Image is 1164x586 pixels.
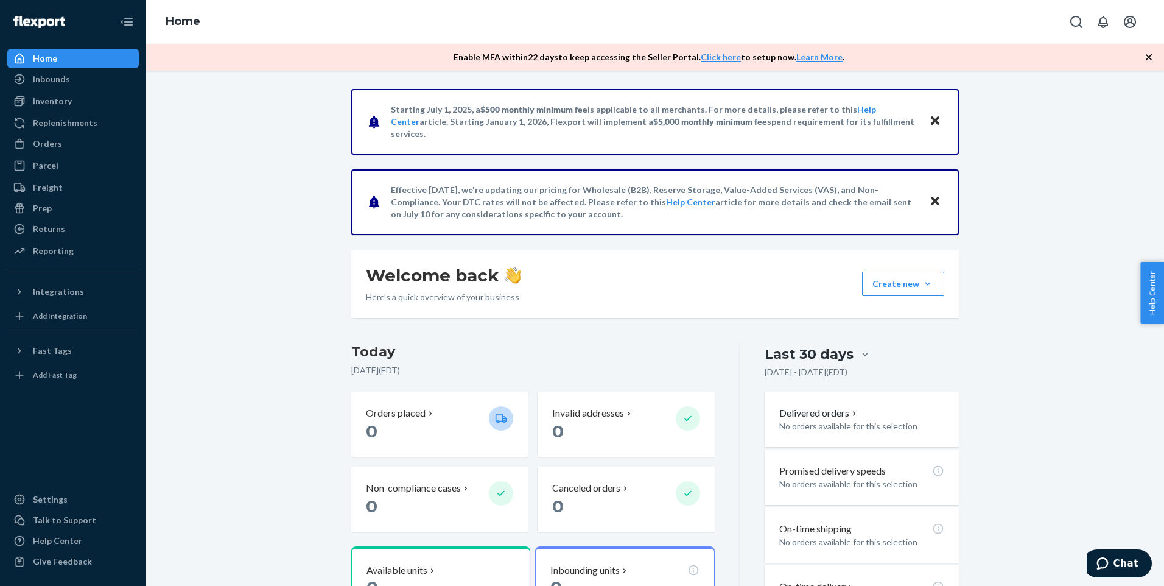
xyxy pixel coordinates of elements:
[33,556,92,568] div: Give Feedback
[779,420,944,432] p: No orders available for this selection
[1118,10,1142,34] button: Open account menu
[454,51,844,63] p: Enable MFA within 22 days to keep accessing the Seller Portal. to setup now. .
[7,241,139,261] a: Reporting
[701,52,741,62] a: Click here
[351,342,715,362] h3: Today
[366,406,426,420] p: Orders placed
[552,406,624,420] p: Invalid addresses
[13,16,65,28] img: Flexport logo
[1087,549,1152,580] iframe: Opens a widget where you can chat to one of our agents
[391,104,917,140] p: Starting July 1, 2025, a is applicable to all merchants. For more details, please refer to this a...
[33,223,65,235] div: Returns
[552,496,564,517] span: 0
[7,219,139,239] a: Returns
[653,116,767,127] span: $5,000 monthly minimum fee
[7,531,139,551] a: Help Center
[7,199,139,218] a: Prep
[1064,10,1089,34] button: Open Search Box
[538,392,714,457] button: Invalid addresses 0
[33,370,77,380] div: Add Fast Tag
[779,464,886,478] p: Promised delivery speeds
[538,467,714,532] button: Canceled orders 0
[166,15,200,28] a: Home
[7,341,139,361] button: Fast Tags
[7,113,139,133] a: Replenishments
[366,264,521,286] h1: Welcome back
[33,535,82,547] div: Help Center
[7,49,139,68] a: Home
[480,104,587,115] span: $500 monthly minimum fee
[351,467,528,532] button: Non-compliance cases 0
[7,552,139,571] button: Give Feedback
[33,202,52,214] div: Prep
[33,138,62,150] div: Orders
[765,366,847,378] p: [DATE] - [DATE] ( EDT )
[7,282,139,302] button: Integrations
[33,493,68,506] div: Settings
[7,69,139,89] a: Inbounds
[391,184,917,221] p: Effective [DATE], we're updating our pricing for Wholesale (B2B), Reserve Storage, Value-Added Se...
[862,272,944,296] button: Create new
[765,345,854,364] div: Last 30 days
[7,510,139,530] button: Talk to Support
[552,481,620,495] p: Canceled orders
[366,481,461,495] p: Non-compliance cases
[7,156,139,175] a: Parcel
[779,478,944,490] p: No orders available for this selection
[33,95,72,107] div: Inventory
[7,365,139,385] a: Add Fast Tag
[33,286,84,298] div: Integrations
[666,197,715,207] a: Help Center
[366,421,377,442] span: 0
[351,392,528,457] button: Orders placed 0
[114,10,139,34] button: Close Navigation
[33,245,74,257] div: Reporting
[550,563,620,577] p: Inbounding units
[366,291,521,303] p: Here’s a quick overview of your business
[779,406,859,420] button: Delivered orders
[33,514,96,526] div: Talk to Support
[7,306,139,326] a: Add Integration
[33,160,58,172] div: Parcel
[552,421,564,442] span: 0
[927,193,943,211] button: Close
[7,490,139,509] a: Settings
[779,536,944,548] p: No orders available for this selection
[33,52,57,65] div: Home
[33,345,72,357] div: Fast Tags
[7,91,139,111] a: Inventory
[33,182,63,194] div: Freight
[779,522,852,536] p: On-time shipping
[1140,262,1164,324] button: Help Center
[366,563,427,577] p: Available units
[33,73,70,85] div: Inbounds
[351,364,715,376] p: [DATE] ( EDT )
[33,117,97,129] div: Replenishments
[33,311,87,321] div: Add Integration
[1091,10,1115,34] button: Open notifications
[796,52,843,62] a: Learn More
[7,178,139,197] a: Freight
[366,496,377,517] span: 0
[156,4,210,40] ol: breadcrumbs
[927,113,943,130] button: Close
[7,134,139,154] a: Orders
[504,267,521,284] img: hand-wave emoji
